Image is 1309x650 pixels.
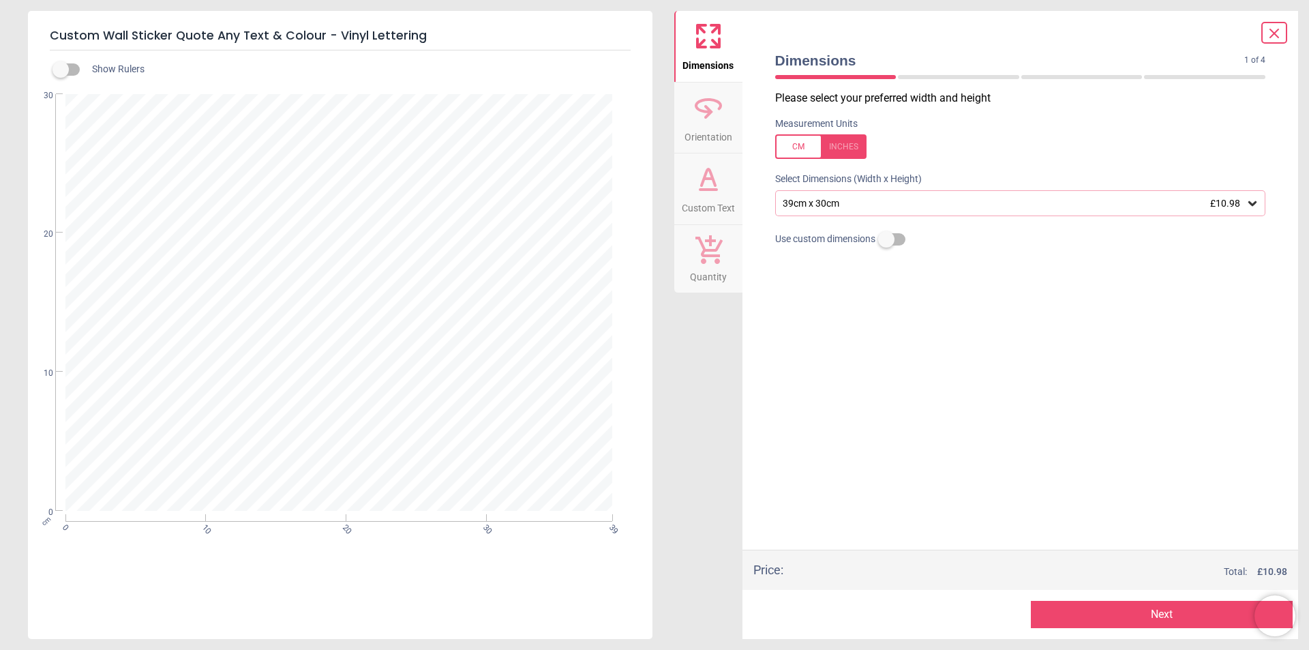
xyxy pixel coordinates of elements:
iframe: Brevo live chat [1254,595,1295,636]
span: Orientation [684,124,732,145]
span: 10 [27,368,53,379]
p: Please select your preferred width and height [775,91,1277,106]
span: Custom Text [682,195,735,216]
span: Dimensions [682,53,734,73]
button: Dimensions [674,11,742,82]
span: 30 [27,90,53,102]
div: Price : [753,561,783,578]
h5: Custom Wall Sticker Quote Any Text & Colour - Vinyl Lettering [50,22,631,50]
span: Quantity [690,264,727,284]
button: Next [1031,601,1293,628]
span: 0 [27,507,53,518]
span: Use custom dimensions [775,233,875,246]
div: Show Rulers [61,61,652,78]
div: 39cm x 30cm [781,198,1246,209]
span: Dimensions [775,50,1245,70]
label: Measurement Units [775,117,858,131]
span: £10.98 [1210,198,1240,209]
span: 1 of 4 [1244,55,1265,66]
span: 10.98 [1263,566,1287,577]
label: Select Dimensions (Width x Height) [764,173,922,186]
div: Total: [804,565,1288,579]
button: Custom Text [674,153,742,224]
button: Orientation [674,83,742,153]
span: 20 [27,228,53,240]
span: £ [1257,565,1287,579]
button: Quantity [674,225,742,293]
